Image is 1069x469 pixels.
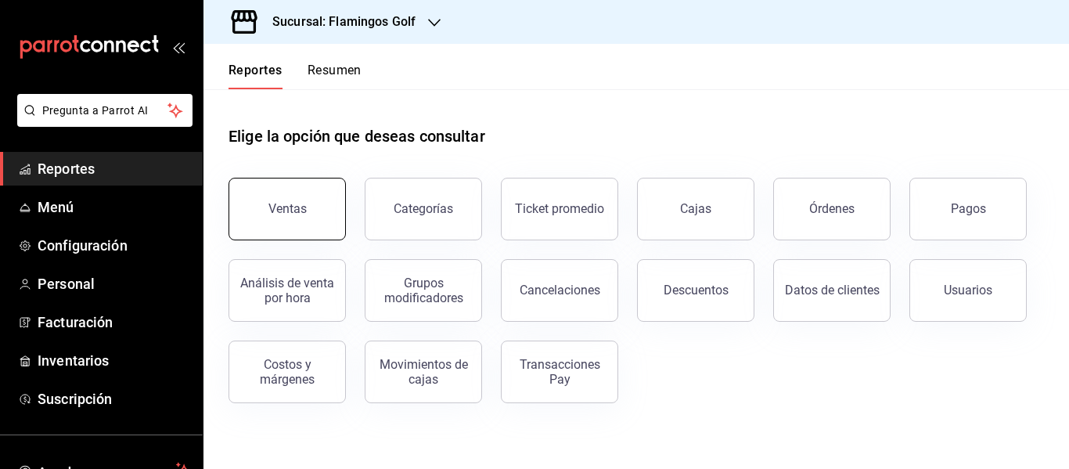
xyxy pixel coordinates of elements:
[229,124,485,148] h1: Elige la opción que deseas consultar
[268,201,307,216] div: Ventas
[38,273,190,294] span: Personal
[17,94,193,127] button: Pregunta a Parrot AI
[11,114,193,130] a: Pregunta a Parrot AI
[909,259,1027,322] button: Usuarios
[229,341,346,403] button: Costos y márgenes
[637,178,754,240] a: Cajas
[239,357,336,387] div: Costos y márgenes
[511,357,608,387] div: Transacciones Pay
[773,259,891,322] button: Datos de clientes
[38,158,190,179] span: Reportes
[394,201,453,216] div: Categorías
[375,357,472,387] div: Movimientos de cajas
[501,178,618,240] button: Ticket promedio
[38,312,190,333] span: Facturación
[664,283,729,298] div: Descuentos
[680,200,712,218] div: Cajas
[365,341,482,403] button: Movimientos de cajas
[785,283,880,298] div: Datos de clientes
[42,103,168,119] span: Pregunta a Parrot AI
[38,235,190,256] span: Configuración
[172,41,185,53] button: open_drawer_menu
[365,178,482,240] button: Categorías
[38,350,190,371] span: Inventarios
[951,201,986,216] div: Pagos
[515,201,604,216] div: Ticket promedio
[944,283,992,298] div: Usuarios
[365,259,482,322] button: Grupos modificadores
[229,63,283,89] button: Reportes
[809,201,855,216] div: Órdenes
[239,276,336,305] div: Análisis de venta por hora
[637,259,754,322] button: Descuentos
[501,259,618,322] button: Cancelaciones
[229,178,346,240] button: Ventas
[229,259,346,322] button: Análisis de venta por hora
[308,63,362,89] button: Resumen
[375,276,472,305] div: Grupos modificadores
[773,178,891,240] button: Órdenes
[909,178,1027,240] button: Pagos
[520,283,600,298] div: Cancelaciones
[229,63,362,89] div: navigation tabs
[38,197,190,218] span: Menú
[38,388,190,409] span: Suscripción
[501,341,618,403] button: Transacciones Pay
[260,13,416,31] h3: Sucursal: Flamingos Golf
